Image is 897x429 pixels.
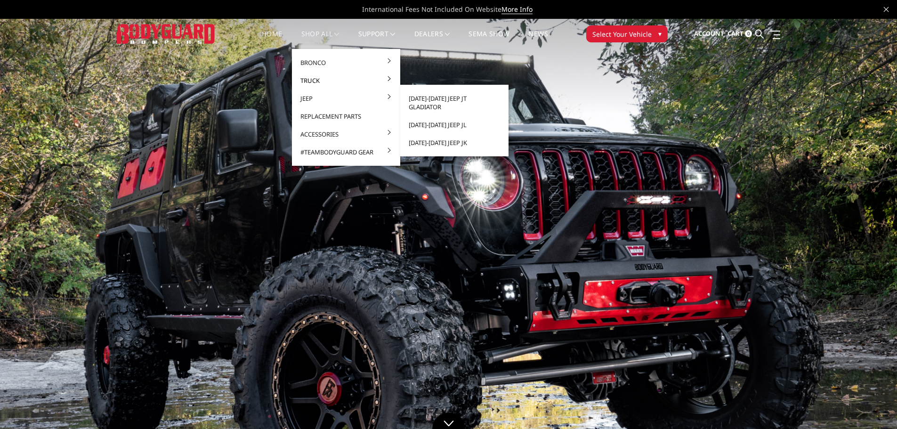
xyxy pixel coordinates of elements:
a: Chevrolet [404,72,505,89]
span: ▾ [658,29,662,39]
button: Select Your Vehicle [586,25,668,42]
a: More Info [501,5,533,14]
a: [DATE]-[DATE] Jeep JL [404,116,505,134]
a: Jeep [296,89,396,107]
a: Account [694,21,724,47]
a: News [528,31,548,49]
iframe: Chat Widget [850,384,897,429]
a: [DATE]-[DATE] Jeep JT Gladiator [404,89,505,116]
img: BODYGUARD BUMPERS [117,24,216,43]
a: Truck [296,72,396,89]
a: shop all [301,31,339,49]
a: DBL Designs Trucks [404,179,505,197]
span: Select Your Vehicle [592,29,652,39]
a: Dealers [414,31,450,49]
button: 1 of 5 [854,235,863,250]
button: 4 of 5 [854,280,863,295]
button: 3 of 5 [854,265,863,280]
a: [DATE]-[DATE] Jeep JK [404,134,505,152]
a: #TeamBodyguard Gear [296,143,396,161]
a: SEMA Show [469,31,509,49]
button: 2 of 5 [854,250,863,265]
a: Accessories [296,125,396,143]
a: Home [262,31,282,49]
span: Cart [727,29,743,38]
a: Replacement Parts [296,107,396,125]
span: Account [694,29,724,38]
button: 5 of 5 [854,295,863,310]
a: Support [358,31,396,49]
a: Bronco [296,54,396,72]
a: Toyota [404,161,505,179]
a: Click to Down [432,413,465,429]
a: Cart 0 [727,21,752,47]
span: 0 [745,30,752,37]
